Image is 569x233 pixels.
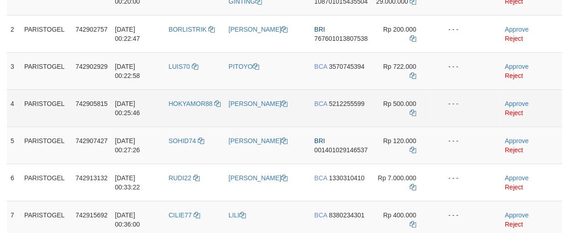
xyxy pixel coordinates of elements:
[229,100,288,107] a: [PERSON_NAME]
[229,174,288,182] a: [PERSON_NAME]
[115,137,140,154] span: [DATE] 00:27:26
[505,221,523,228] a: Reject
[410,221,417,228] a: Copy 400000 to clipboard
[505,183,523,191] a: Reject
[329,100,365,107] span: Copy 5212255599 to clipboard
[505,109,523,116] a: Reject
[76,174,108,182] span: 742913132
[505,100,529,107] a: Approve
[21,127,72,164] td: PARISTOGEL
[7,52,21,89] td: 3
[7,127,21,164] td: 5
[168,174,200,182] a: RUDI22
[383,100,416,107] span: Rp 500.000
[378,174,417,182] span: Rp 7.000.000
[168,26,206,33] span: BORLISTRIK
[314,100,327,107] span: BCA
[76,63,108,70] span: 742902929
[505,211,529,219] a: Approve
[115,174,140,191] span: [DATE] 00:33:22
[430,52,472,89] td: - - -
[430,127,472,164] td: - - -
[7,164,21,201] td: 6
[229,63,260,70] a: PITOYO
[410,183,417,191] a: Copy 7000000 to clipboard
[76,211,108,219] span: 742915692
[383,137,416,144] span: Rp 120.000
[505,63,529,70] a: Approve
[115,211,140,228] span: [DATE] 00:36:00
[168,137,204,144] a: SOHID74
[115,63,140,79] span: [DATE] 00:22:58
[505,174,529,182] a: Approve
[21,164,72,201] td: PARISTOGEL
[329,63,365,70] span: Copy 3570745394 to clipboard
[430,15,472,52] td: - - -
[76,137,108,144] span: 742907427
[229,137,288,144] a: [PERSON_NAME]
[76,100,108,107] span: 742905815
[505,26,529,33] a: Approve
[168,174,191,182] span: RUDI22
[115,100,140,116] span: [DATE] 00:25:46
[410,109,417,116] a: Copy 500000 to clipboard
[314,211,327,219] span: BCA
[329,174,365,182] span: Copy 1330310410 to clipboard
[168,211,200,219] a: CILIE77
[21,15,72,52] td: PARISTOGEL
[430,164,472,201] td: - - -
[505,72,523,79] a: Reject
[314,63,327,70] span: BCA
[329,211,365,219] span: Copy 8380234301 to clipboard
[115,26,140,42] span: [DATE] 00:22:47
[314,26,325,33] span: BRI
[383,63,416,70] span: Rp 722.000
[168,137,196,144] span: SOHID74
[229,211,246,219] a: LILI
[168,100,221,107] a: HOKYAMOR88
[410,35,417,42] a: Copy 200000 to clipboard
[7,15,21,52] td: 2
[21,52,72,89] td: PARISTOGEL
[168,63,198,70] a: LUIS70
[430,89,472,127] td: - - -
[76,26,108,33] span: 742902757
[505,146,523,154] a: Reject
[383,211,416,219] span: Rp 400.000
[168,63,190,70] span: LUIS70
[410,146,417,154] a: Copy 120000 to clipboard
[229,26,288,33] a: [PERSON_NAME]
[168,211,192,219] span: CILIE77
[505,137,529,144] a: Approve
[314,146,368,154] span: Copy 001401029146537 to clipboard
[410,72,417,79] a: Copy 722000 to clipboard
[168,26,215,33] a: BORLISTRIK
[314,35,368,42] span: Copy 767601013807538 to clipboard
[505,35,523,42] a: Reject
[314,137,325,144] span: BRI
[314,174,327,182] span: BCA
[21,89,72,127] td: PARISTOGEL
[7,89,21,127] td: 4
[168,100,212,107] span: HOKYAMOR88
[383,26,416,33] span: Rp 200.000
